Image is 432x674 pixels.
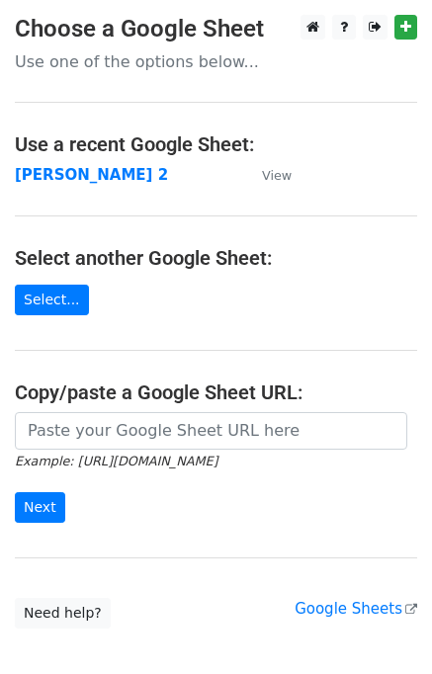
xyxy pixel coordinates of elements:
a: Google Sheets [295,600,417,618]
a: View [242,166,292,184]
small: View [262,168,292,183]
a: [PERSON_NAME] 2 [15,166,168,184]
a: Select... [15,285,89,315]
p: Use one of the options below... [15,51,417,72]
input: Paste your Google Sheet URL here [15,412,407,450]
h4: Copy/paste a Google Sheet URL: [15,380,417,404]
h3: Choose a Google Sheet [15,15,417,43]
h4: Use a recent Google Sheet: [15,132,417,156]
a: Need help? [15,598,111,629]
small: Example: [URL][DOMAIN_NAME] [15,454,217,468]
h4: Select another Google Sheet: [15,246,417,270]
input: Next [15,492,65,523]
